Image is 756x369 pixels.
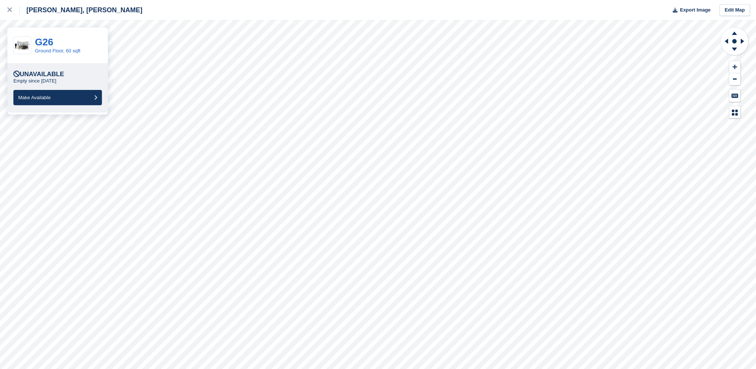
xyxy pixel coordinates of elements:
[35,36,53,48] a: G26
[35,48,80,54] a: Ground Floor, 60 sqft
[668,4,711,16] button: Export Image
[18,95,51,100] span: Make Available
[13,71,64,78] div: Unavailable
[729,106,740,119] button: Map Legend
[13,78,56,84] p: Empty since [DATE]
[20,6,142,14] div: [PERSON_NAME], [PERSON_NAME]
[14,39,31,52] img: 75-sqft-unit.jpg
[729,73,740,85] button: Zoom Out
[720,4,750,16] a: Edit Map
[729,61,740,73] button: Zoom In
[680,6,710,14] span: Export Image
[13,90,102,105] button: Make Available
[729,90,740,102] button: Keyboard Shortcuts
